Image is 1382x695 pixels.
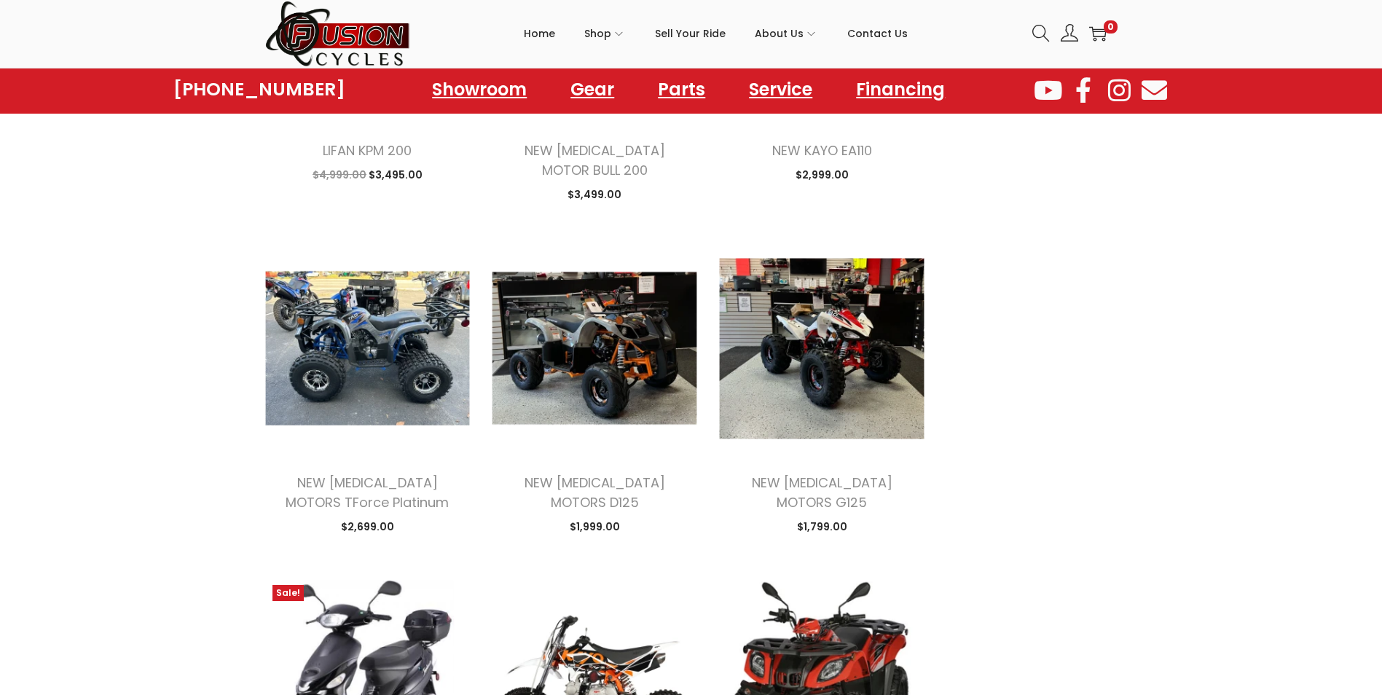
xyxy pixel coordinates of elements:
[313,168,366,182] span: 4,999.00
[655,15,726,52] span: Sell Your Ride
[417,73,541,106] a: Showroom
[570,519,620,534] span: 1,999.00
[568,187,621,202] span: 3,499.00
[797,519,847,534] span: 1,799.00
[556,73,629,106] a: Gear
[719,246,924,451] img: Product image
[752,474,892,511] a: NEW [MEDICAL_DATA] MOTORS G125
[525,141,665,179] a: NEW [MEDICAL_DATA] MOTOR BULL 200
[369,168,375,182] span: $
[755,1,818,66] a: About Us
[584,15,611,52] span: Shop
[797,519,804,534] span: $
[643,73,720,106] a: Parts
[1089,25,1107,42] a: 0
[341,519,348,534] span: $
[772,141,872,160] a: NEW KAYO EA110
[796,168,802,182] span: $
[584,1,626,66] a: Shop
[796,168,849,182] span: 2,999.00
[411,1,1021,66] nav: Primary navigation
[847,1,908,66] a: Contact Us
[492,246,697,451] img: Product image
[847,15,908,52] span: Contact Us
[755,15,804,52] span: About Us
[568,187,574,202] span: $
[417,73,959,106] nav: Menu
[173,79,345,100] a: [PHONE_NUMBER]
[369,168,423,182] span: 3,495.00
[525,474,665,511] a: NEW [MEDICAL_DATA] MOTORS D125
[286,474,449,511] a: NEW [MEDICAL_DATA] MOTORS TForce Platinum
[524,1,555,66] a: Home
[734,73,827,106] a: Service
[323,141,412,160] a: LIFAN KPM 200
[313,168,319,182] span: $
[265,246,471,451] img: Product image
[655,1,726,66] a: Sell Your Ride
[524,15,555,52] span: Home
[570,519,576,534] span: $
[841,73,959,106] a: Financing
[341,519,394,534] span: 2,699.00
